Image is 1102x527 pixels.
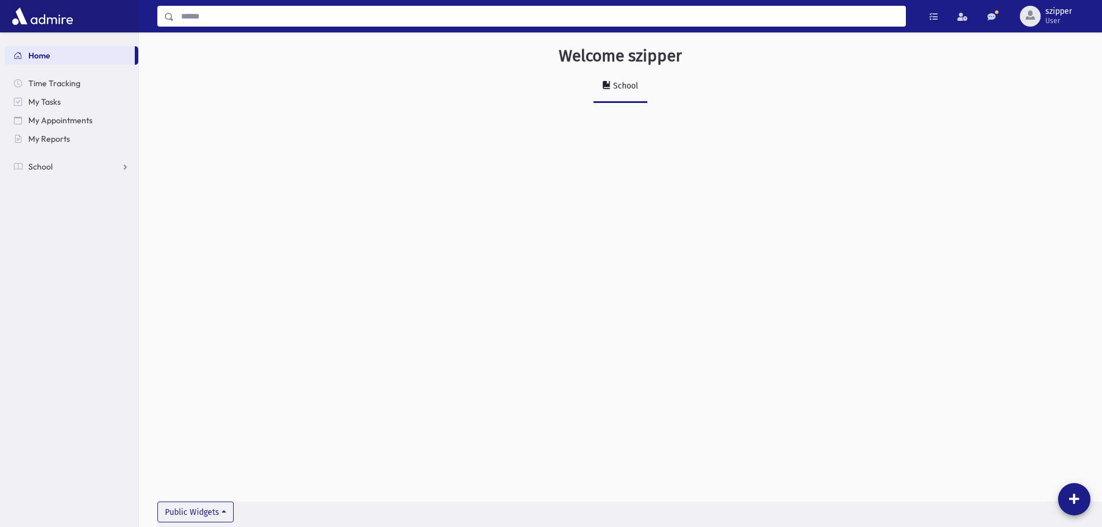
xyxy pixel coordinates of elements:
h3: Welcome szipper [559,46,682,66]
span: My Appointments [28,115,93,126]
a: School [594,71,647,103]
a: My Reports [5,130,138,148]
div: School [611,81,638,91]
button: Public Widgets [157,502,234,522]
span: School [28,161,53,172]
a: My Appointments [5,111,138,130]
a: Home [5,46,135,65]
a: School [5,157,138,176]
span: Time Tracking [28,78,80,89]
span: szipper [1045,7,1072,16]
span: User [1045,16,1072,25]
img: AdmirePro [9,5,76,28]
input: Search [174,6,905,27]
span: My Tasks [28,97,61,107]
a: Time Tracking [5,74,138,93]
a: My Tasks [5,93,138,111]
span: My Reports [28,134,70,144]
span: Home [28,50,50,61]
